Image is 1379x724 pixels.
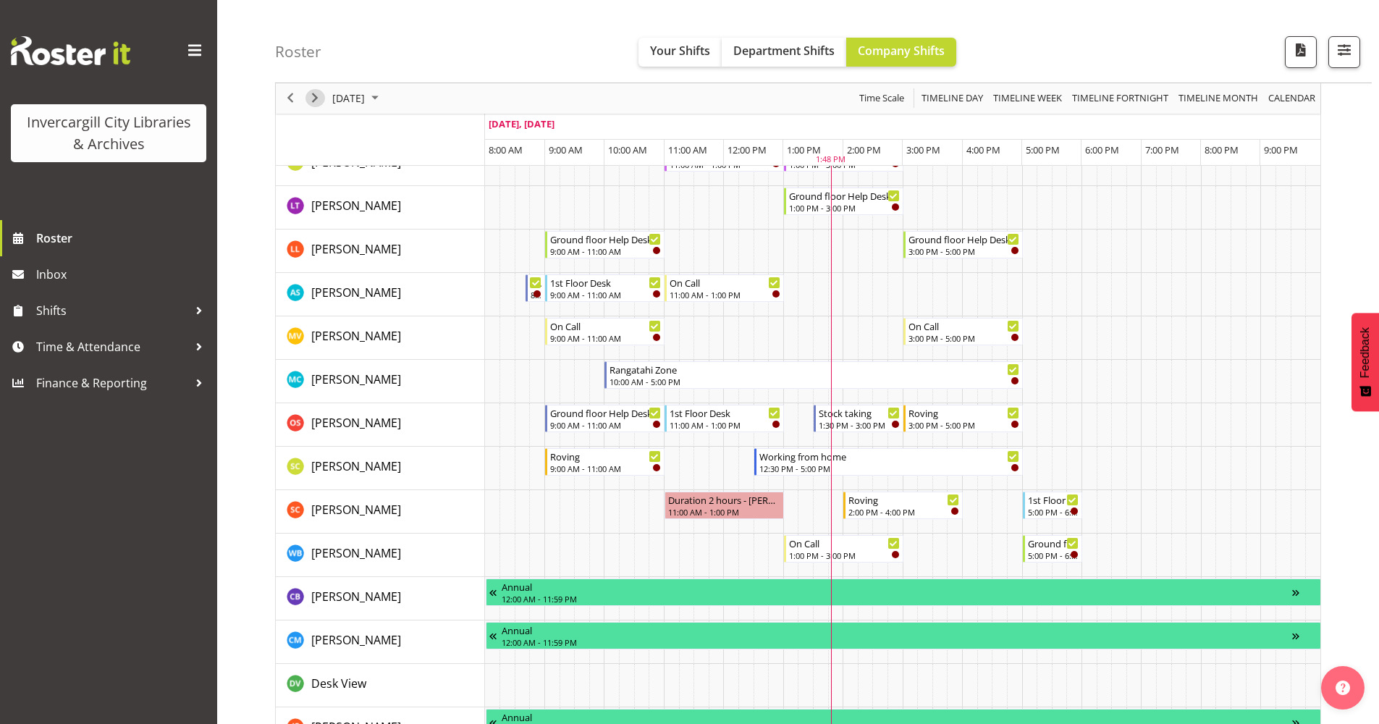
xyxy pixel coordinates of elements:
div: Samuel Carter"s event - Roving Begin From Thursday, September 25, 2025 at 9:00:00 AM GMT+12:00 En... [545,448,665,476]
span: [PERSON_NAME] [311,285,401,300]
td: Chris Broad resource [276,577,485,620]
span: [PERSON_NAME] [311,589,401,605]
div: On Call [550,319,661,333]
div: Olivia Stanley"s event - Roving Begin From Thursday, September 25, 2025 at 3:00:00 PM GMT+12:00 E... [903,405,1023,432]
button: Feedback - Show survey [1351,313,1379,411]
div: Serena Casey"s event - Roving Begin From Thursday, September 25, 2025 at 2:00:00 PM GMT+12:00 End... [843,492,963,519]
div: Lynette Lockett"s event - Ground floor Help Desk Begin From Thursday, September 25, 2025 at 9:00:... [545,231,665,258]
div: 1:00 PM - 3:00 PM [789,550,900,561]
div: Duration 2 hours - [PERSON_NAME] [668,492,780,507]
div: Annual [502,623,1292,637]
td: Samuel Carter resource [276,447,485,490]
td: Willem Burger resource [276,534,485,577]
div: Olivia Stanley"s event - 1st Floor Desk Begin From Thursday, September 25, 2025 at 11:00:00 AM GM... [665,405,784,432]
div: Roving [908,405,1019,420]
div: 9:00 AM - 11:00 AM [550,332,661,344]
button: Timeline Month [1176,90,1261,108]
span: 5:00 PM [1026,143,1060,156]
span: [PERSON_NAME] [311,545,401,561]
img: Rosterit website logo [11,36,130,65]
div: 1:00 PM - 3:00 PM [789,202,900,214]
button: Previous [281,90,300,108]
span: Timeline Month [1177,90,1260,108]
div: 5:00 PM - 6:00 PM [1028,550,1079,561]
div: Mandy Stenton"s event - Newspapers Begin From Thursday, September 25, 2025 at 8:40:00 AM GMT+12:0... [526,274,545,302]
span: Company Shifts [858,43,945,59]
div: 12:00 AM - 11:59 PM [502,636,1292,648]
div: Mandy Stenton"s event - On Call Begin From Thursday, September 25, 2025 at 11:00:00 AM GMT+12:00 ... [665,274,784,302]
span: 8:00 AM [489,143,523,156]
div: Ground floor Help Desk [1028,536,1079,550]
a: [PERSON_NAME] [311,240,401,258]
div: Samuel Carter"s event - Working from home Begin From Thursday, September 25, 2025 at 12:30:00 PM ... [754,448,1023,476]
span: 10:00 AM [608,143,647,156]
td: Mandy Stenton resource [276,273,485,316]
button: September 2025 [330,90,385,108]
div: 10:00 AM - 5:00 PM [610,376,1019,387]
span: [PERSON_NAME] [311,371,401,387]
div: Serena Casey"s event - Duration 2 hours - Serena Casey Begin From Thursday, September 25, 2025 at... [665,492,784,519]
div: Michelle Cunningham"s event - Rangatahi Zone Begin From Thursday, September 25, 2025 at 10:00:00 ... [604,361,1022,389]
span: Feedback [1359,327,1372,378]
span: [PERSON_NAME] [311,328,401,344]
span: Department Shifts [733,43,835,59]
button: Month [1266,90,1318,108]
button: Fortnight [1070,90,1171,108]
span: Timeline Week [992,90,1063,108]
span: 1:00 PM [787,143,821,156]
div: Invercargill City Libraries & Archives [25,111,192,155]
div: 1st Floor Desk [1028,492,1079,507]
td: Cindy Mulrooney resource [276,620,485,664]
span: 12:00 PM [728,143,767,156]
span: [PERSON_NAME] [311,154,401,170]
div: Ground floor Help Desk [550,405,661,420]
button: Timeline Week [991,90,1065,108]
div: Chris Broad"s event - Annual Begin From Monday, September 15, 2025 at 12:00:00 AM GMT+12:00 Ends ... [486,578,1321,606]
a: [PERSON_NAME] [311,197,401,214]
div: 9:00 AM - 11:00 AM [550,463,661,474]
span: 7:00 PM [1145,143,1179,156]
td: Marion van Voornveld resource [276,316,485,360]
td: Michelle Cunningham resource [276,360,485,403]
div: Olivia Stanley"s event - Stock taking Begin From Thursday, September 25, 2025 at 1:30:00 PM GMT+1... [814,405,903,432]
a: [PERSON_NAME] [311,284,401,301]
div: 2:00 PM - 4:00 PM [848,506,959,518]
a: [PERSON_NAME] [311,458,401,475]
div: next period [303,83,327,114]
h4: Roster [275,43,321,60]
div: 1:48 PM [816,154,845,167]
span: [PERSON_NAME] [311,241,401,257]
div: 9:00 AM - 11:00 AM [550,419,661,431]
div: Marion van Voornveld"s event - On Call Begin From Thursday, September 25, 2025 at 9:00:00 AM GMT+... [545,318,665,345]
a: [PERSON_NAME] [311,414,401,432]
span: Finance & Reporting [36,372,188,394]
td: Serena Casey resource [276,490,485,534]
span: [PERSON_NAME] [311,632,401,648]
div: 8:40 AM - 9:00 AM [531,289,541,300]
button: Department Shifts [722,38,846,67]
div: 1:30 PM - 3:00 PM [819,419,900,431]
div: 3:00 PM - 5:00 PM [908,332,1019,344]
div: On Call [789,536,900,550]
span: [PERSON_NAME] [311,502,401,518]
span: 4:00 PM [966,143,1000,156]
span: 11:00 AM [668,143,707,156]
div: On Call [670,275,780,290]
td: Desk View resource [276,664,485,707]
img: help-xxl-2.png [1336,681,1350,695]
span: Desk View [311,675,366,691]
span: Timeline Day [920,90,984,108]
div: Willem Burger"s event - Ground floor Help Desk Begin From Thursday, September 25, 2025 at 5:00:00... [1023,535,1082,563]
div: Ground floor Help Desk [789,188,900,203]
span: [PERSON_NAME] [311,415,401,431]
td: Lynette Lockett resource [276,230,485,273]
div: Mandy Stenton"s event - 1st Floor Desk Begin From Thursday, September 25, 2025 at 9:00:00 AM GMT+... [545,274,665,302]
button: Your Shifts [638,38,722,67]
div: Newspapers [531,275,541,290]
button: Download a PDF of the roster for the current day [1285,36,1317,68]
span: [DATE] [331,90,366,108]
div: Stock taking [819,405,900,420]
button: Timeline Day [919,90,986,108]
span: Time Scale [858,90,906,108]
span: 6:00 PM [1085,143,1119,156]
